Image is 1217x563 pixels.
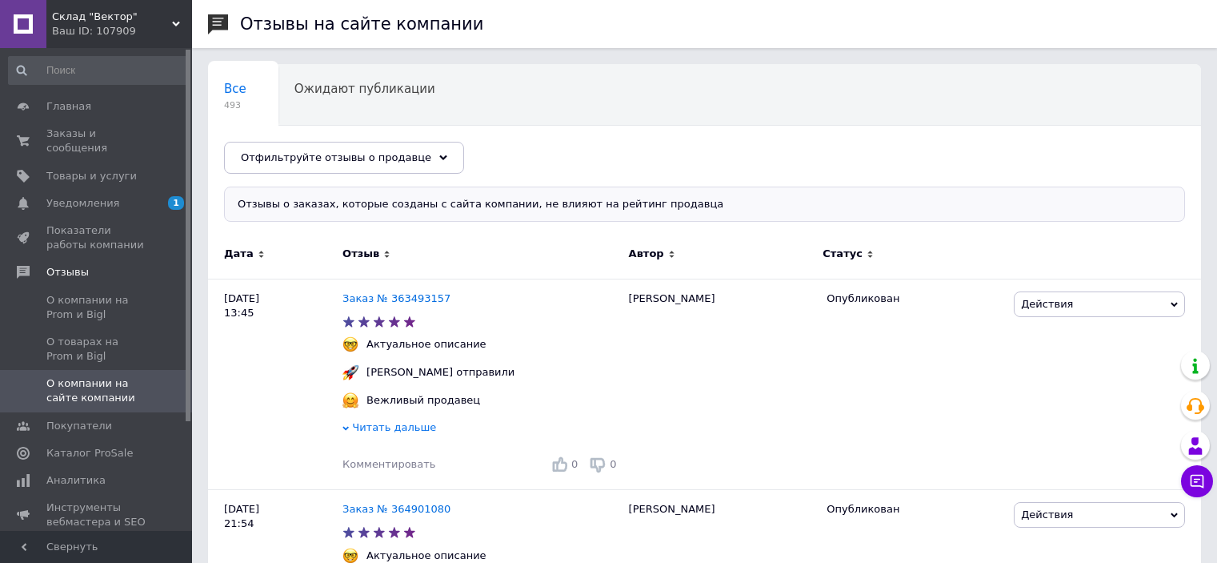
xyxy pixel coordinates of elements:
[46,169,137,183] span: Товары и услуги
[224,99,246,111] span: 493
[46,196,119,211] span: Уведомления
[342,336,358,352] img: :nerd_face:
[342,292,450,304] a: Заказ № 363493157
[46,501,148,529] span: Инструменты вебмастера и SEO
[342,420,621,439] div: Читать дальше
[621,279,819,489] div: [PERSON_NAME]
[46,419,112,433] span: Покупатели
[46,99,91,114] span: Главная
[352,421,436,433] span: Читать дальше
[342,392,358,408] img: :hugging_face:
[168,196,184,210] span: 1
[208,279,342,489] div: [DATE] 13:45
[1021,509,1073,521] span: Действия
[46,265,89,279] span: Отзывы
[208,126,430,187] div: Опубликованы без комментария
[823,247,863,261] span: Статус
[362,393,484,408] div: Вежливый продавец
[827,292,1002,306] div: Опубликован
[294,82,435,96] span: Ожидают публикации
[241,151,431,163] span: Отфильтруйте отзывы о продавце
[46,293,148,322] span: О компании на Prom и Bigl
[224,143,398,157] span: Опубликованы без комме...
[1021,298,1073,310] span: Действия
[362,549,490,563] div: Актуальное описание
[342,458,435,470] span: Комментировать
[46,376,148,405] span: О компании на сайте компании
[224,247,254,261] span: Дата
[46,223,148,252] span: Показатели работы компании
[46,446,133,460] span: Каталог ProSale
[52,24,192,38] div: Ваш ID: 107909
[240,14,483,34] h1: Отзывы на сайте компании
[46,473,106,488] span: Аналитика
[224,187,1185,222] div: Отзывы о заказах, которые созданы с сайта компании, не влияют на рейтинг продавца
[362,365,518,380] div: [PERSON_NAME] отправили
[629,247,664,261] span: Автор
[224,82,246,96] span: Все
[1181,465,1213,497] button: Чат с покупателем
[8,56,189,85] input: Поиск
[46,335,148,364] span: О товарах на Prom и Bigl
[362,337,490,352] div: Актуальное описание
[342,247,379,261] span: Отзыв
[827,502,1002,517] div: Опубликован
[610,458,616,470] span: 0
[342,457,435,472] div: Комментировать
[46,127,148,155] span: Заказы и сообщения
[571,458,578,470] span: 0
[342,503,450,515] a: Заказ № 364901080
[52,10,172,24] span: Склад "Вектор"
[342,364,358,380] img: :rocket:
